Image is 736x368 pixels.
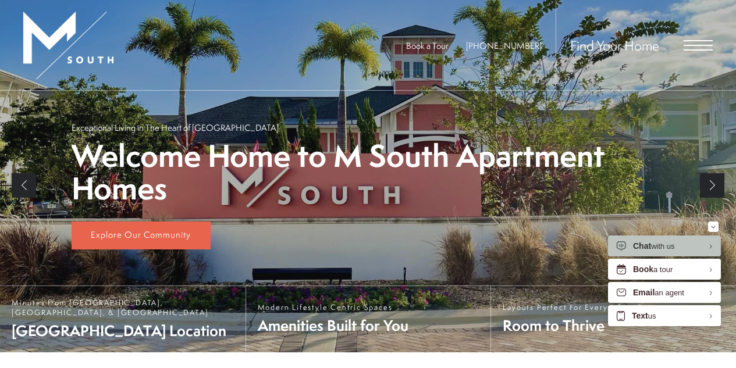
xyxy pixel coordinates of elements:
span: Layouts Perfect For Every Lifestyle [503,302,646,312]
p: Exceptional Living in The Heart of [GEOGRAPHIC_DATA] [72,122,279,134]
span: [GEOGRAPHIC_DATA] Location [12,320,234,341]
img: MSouth [23,12,113,79]
span: Room to Thrive [503,315,646,335]
span: Explore Our Community [91,228,191,241]
button: Open Menu [684,40,713,51]
a: Previous [12,173,36,198]
a: Find Your Home [570,36,659,55]
a: Next [700,173,724,198]
p: Welcome Home to M South Apartment Homes [72,140,665,205]
a: Modern Lifestyle Centric Spaces [246,286,491,352]
a: Book a Tour [406,40,449,52]
span: Minutes from [GEOGRAPHIC_DATA], [GEOGRAPHIC_DATA], & [GEOGRAPHIC_DATA] [12,298,234,317]
span: Amenities Built for You [258,315,408,335]
span: Modern Lifestyle Centric Spaces [258,302,408,312]
a: Call Us at 813-570-8014 [466,40,542,52]
span: [PHONE_NUMBER] [466,40,542,52]
a: Layouts Perfect For Every Lifestyle [490,286,736,352]
a: Explore Our Community [72,221,211,249]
